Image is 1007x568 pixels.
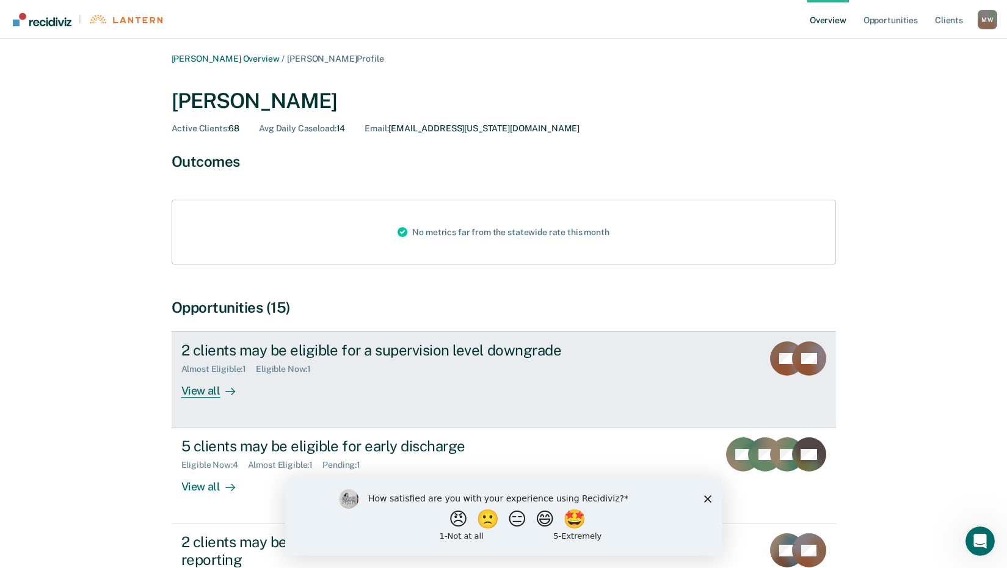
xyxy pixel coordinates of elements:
[181,374,250,398] div: View all
[13,13,71,26] img: Recidiviz
[388,200,619,264] div: No metrics far from the statewide rate this month
[259,123,345,134] div: 14
[978,10,997,29] div: M W
[181,437,610,455] div: 5 clients may be eligible for early discharge
[172,299,836,316] div: Opportunities (15)
[365,123,388,133] span: Email :
[181,364,256,374] div: Almost Eligible : 1
[172,123,229,133] span: Active Clients :
[256,364,321,374] div: Eligible Now : 1
[89,15,162,24] img: Lantern
[172,123,240,134] div: 68
[978,10,997,29] button: Profile dropdown button
[172,153,836,170] div: Outcomes
[287,54,384,64] span: [PERSON_NAME] Profile
[248,460,323,470] div: Almost Eligible : 1
[172,89,836,114] div: [PERSON_NAME]
[259,123,336,133] span: Avg Daily Caseload :
[365,123,580,134] div: [EMAIL_ADDRESS][US_STATE][DOMAIN_NAME]
[965,526,995,556] iframe: Intercom live chat
[279,54,287,64] span: /
[181,470,250,494] div: View all
[322,460,370,470] div: Pending : 1
[172,54,280,64] a: [PERSON_NAME] Overview
[181,341,610,359] div: 2 clients may be eligible for a supervision level downgrade
[71,14,89,24] span: |
[172,428,836,523] a: 5 clients may be eligible for early dischargeEligible Now:4Almost Eligible:1Pending:1View all
[172,331,836,428] a: 2 clients may be eligible for a supervision level downgradeAlmost Eligible:1Eligible Now:1View all
[285,477,722,556] iframe: Survey by Kim from Recidiviz
[181,460,248,470] div: Eligible Now : 4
